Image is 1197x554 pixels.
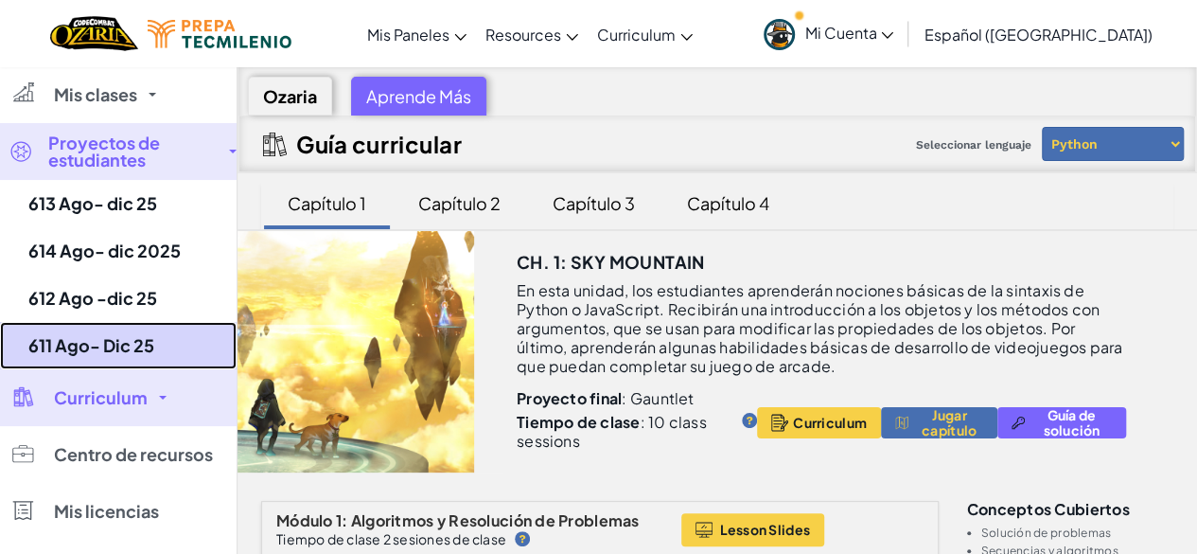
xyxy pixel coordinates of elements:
span: Algoritmos y Resolución de Problemas [351,510,640,530]
li: Solución de problemas [981,527,1174,539]
button: Guía de solución [997,407,1126,438]
p: En esta unidad, los estudiantes aprenderán nociones básicas de la sintaxis de Python o JavaScript... [517,281,1126,376]
a: Ozaria by CodeCombat logo [50,14,138,53]
span: Curriculum [54,389,148,406]
span: Mis clases [54,86,137,103]
div: Capítulo 2 [399,181,519,225]
a: Resources [476,9,588,60]
img: IconCurriculumGuide.svg [263,133,287,156]
img: avatar [764,19,795,50]
img: Home [50,14,138,53]
div: Aprende Más [351,77,486,116]
b: Tiempo de clase [517,412,640,432]
a: Mi Cuenta [754,4,903,63]
span: Jugar capítulo [915,407,983,438]
span: Seleccionar lenguaje [908,131,1039,159]
span: Curriculum [793,415,867,430]
span: Centro de recursos [54,446,213,463]
img: IconHint.svg [742,413,757,428]
b: Proyecto final [517,388,622,408]
a: Español ([GEOGRAPHIC_DATA]) [914,9,1161,60]
p: : Gauntlet [517,389,757,408]
p: Tiempo de clase 2 sesiones de clase [276,531,506,546]
p: : 10 class sessions [517,413,733,451]
img: IconHint.svg [515,531,530,546]
div: Ozaria [248,77,332,116]
div: Capítulo 3 [534,181,654,225]
img: Tecmilenio logo [148,20,291,48]
span: Mi Cuenta [804,23,893,43]
span: Mis Paneles [367,25,449,45]
span: Proyectos de estudiantes [48,134,218,169]
a: Curriculum [588,9,702,60]
h3: Conceptos cubiertos [967,501,1174,517]
span: Mis licencias [54,503,159,520]
h2: Guía curricular [296,131,462,157]
span: Lesson Slides [719,522,810,537]
button: Curriculum [757,407,881,438]
span: Resources [485,25,561,45]
span: Guía de solución [1031,407,1112,438]
span: Curriculum [597,25,676,45]
div: Capítulo 1 [269,181,385,225]
a: Mis Paneles [358,9,476,60]
button: Lesson Slides [681,513,824,546]
h3: Ch. 1: Sky Mountain [517,248,705,277]
span: Español ([GEOGRAPHIC_DATA]) [924,25,1152,45]
button: Jugar capítulo [881,407,997,438]
span: 1: [336,510,348,530]
div: Capítulo 4 [668,181,788,225]
span: Módulo [276,510,333,530]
